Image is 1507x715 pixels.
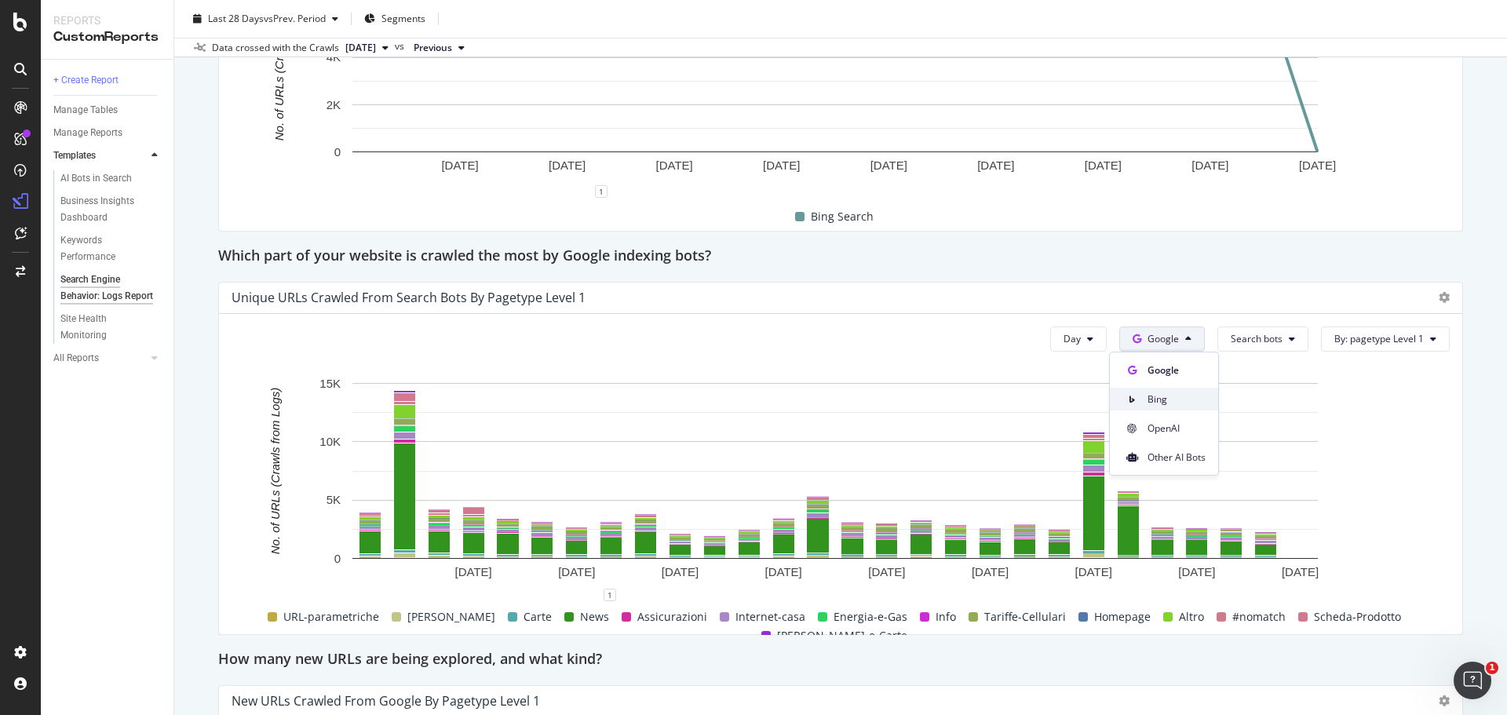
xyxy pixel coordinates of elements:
text: 0 [334,551,341,564]
span: 2025 Sep. 30th [345,41,376,55]
button: [DATE] [339,38,395,57]
span: News [580,607,609,626]
a: Site Health Monitoring [60,311,162,344]
div: CustomReports [53,28,161,46]
div: Reports [53,13,161,28]
a: Search Engine Behavior: Logs Report [60,272,162,305]
div: New URLs Crawled from Google by pagetype Level 1 [232,693,540,709]
text: [DATE] [662,564,699,578]
a: Business Insights Dashboard [60,193,162,226]
span: vs Prev. Period [264,12,326,25]
text: [DATE] [656,158,693,171]
div: Business Insights Dashboard [60,193,151,226]
text: [DATE] [1075,564,1112,578]
span: Google [1148,332,1179,345]
div: Site Health Monitoring [60,311,148,344]
div: Unique URLs Crawled from Search bots by pagetype Level 1DayGoogleSearch botsBy: pagetype Level 1A... [218,282,1463,635]
text: [DATE] [763,158,800,171]
a: All Reports [53,350,147,367]
span: Info [936,607,956,626]
text: [DATE] [870,158,907,171]
span: Internet-casa [735,607,805,626]
a: AI Bots in Search [60,170,162,187]
span: vs [395,39,407,53]
div: Templates [53,148,96,164]
a: Manage Reports [53,125,162,141]
span: Scheda-Prodotto [1314,607,1401,626]
div: Data crossed with the Crawls [212,41,339,55]
text: 5K [327,493,341,506]
div: Search Engine Behavior: Logs Report [60,272,153,305]
div: Unique URLs Crawled from Search bots by pagetype Level 1 [232,290,586,305]
div: Keywords Performance [60,232,148,265]
span: Assicurazioni [637,607,707,626]
span: Previous [414,41,452,55]
span: By: pagetype Level 1 [1334,332,1424,345]
button: Last 28 DaysvsPrev. Period [187,6,345,31]
span: Segments [381,12,425,25]
div: 1 [604,589,616,601]
text: [DATE] [868,564,905,578]
span: Last 28 Days [208,12,264,25]
text: [DATE] [558,564,595,578]
button: Google [1119,326,1205,352]
div: Manage Reports [53,125,122,141]
span: Carte [524,607,552,626]
span: [PERSON_NAME] [407,607,495,626]
a: + Create Report [53,72,162,89]
text: [DATE] [972,564,1009,578]
span: Altro [1179,607,1204,626]
text: [DATE] [977,158,1014,171]
span: [PERSON_NAME]-e-Carte [777,626,907,645]
text: [DATE] [1191,158,1228,171]
div: + Create Report [53,72,119,89]
span: Day [1064,332,1081,345]
a: Keywords Performance [60,232,162,265]
span: Homepage [1094,607,1151,626]
div: Which part of your website is crawled the most by Google indexing bots? [218,244,1463,269]
div: All Reports [53,350,99,367]
span: Tariffe-Cellulari [984,607,1066,626]
button: By: pagetype Level 1 [1321,326,1450,352]
button: Previous [407,38,471,57]
span: #nomatch [1232,607,1286,626]
text: 0 [334,144,341,158]
span: Energia-e-Gas [834,607,907,626]
text: [DATE] [1299,158,1336,171]
a: Templates [53,148,147,164]
span: 1 [1486,662,1498,674]
text: [DATE] [1282,564,1319,578]
text: No. of URLs (Crawls from Logs) [268,387,282,554]
text: [DATE] [1085,158,1122,171]
text: [DATE] [1178,564,1215,578]
h2: How many new URLs are being explored, and what kind? [218,648,602,673]
iframe: Intercom live chat [1454,662,1491,699]
svg: A chart. [232,375,1438,595]
a: Manage Tables [53,102,162,119]
span: Search bots [1231,332,1283,345]
div: 1 [595,185,608,198]
text: 15K [319,376,341,389]
text: [DATE] [455,564,492,578]
text: 2K [327,97,341,111]
button: Search bots [1217,326,1308,352]
text: [DATE] [765,564,802,578]
span: Other AI Bots [1148,451,1206,465]
span: Google [1148,363,1206,378]
button: Day [1050,326,1107,352]
span: Bing [1148,392,1206,407]
h2: Which part of your website is crawled the most by Google indexing bots? [218,244,711,269]
div: AI Bots in Search [60,170,132,187]
button: Segments [358,6,432,31]
div: Manage Tables [53,102,118,119]
text: [DATE] [549,158,586,171]
span: Bing Search [811,207,874,226]
div: How many new URLs are being explored, and what kind? [218,648,1463,673]
text: 10K [319,435,341,448]
span: OpenAI [1148,421,1206,436]
text: [DATE] [441,158,478,171]
span: URL-parametriche [283,607,379,626]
